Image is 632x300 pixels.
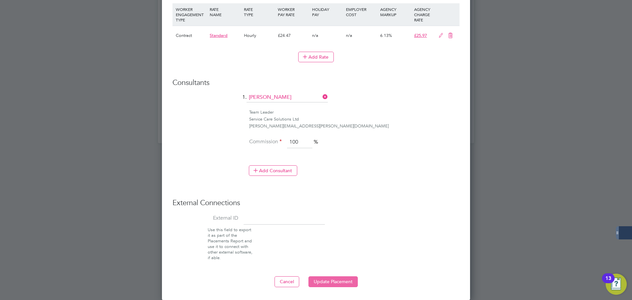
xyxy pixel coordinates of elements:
span: Use this field to export it as part of the Placements Report and use it to connect with other ext... [208,227,252,260]
div: WORKER PAY RATE [276,3,310,20]
div: AGENCY CHARGE RATE [412,3,435,26]
div: RATE NAME [208,3,242,20]
input: Search for... [247,93,328,102]
span: £25.97 [414,33,427,38]
div: 13 [605,278,611,287]
button: Add Rate [298,52,334,62]
li: 1. [172,93,460,109]
div: HOLIDAY PAY [310,3,344,20]
div: [PERSON_NAME][EMAIL_ADDRESS][PERSON_NAME][DOMAIN_NAME] [249,123,460,130]
button: Cancel [275,276,299,287]
h3: External Connections [172,198,460,208]
label: Commission [249,138,282,145]
label: External ID [172,215,238,222]
div: WORKER ENGAGEMENT TYPE [174,3,208,26]
div: AGENCY MARKUP [379,3,412,20]
h3: Consultants [172,78,460,88]
span: % [314,139,318,145]
div: Contract [174,26,208,45]
button: Update Placement [308,276,358,287]
div: Service Care Solutions Ltd [249,116,460,123]
span: 6.13% [380,33,392,38]
div: RATE TYPE [242,3,276,20]
button: Add Consultant [249,165,297,176]
span: n/a [346,33,352,38]
div: EMPLOYER COST [344,3,378,20]
div: Hourly [242,26,276,45]
span: Standard [210,33,227,38]
div: Team Leader [249,109,460,116]
span: n/a [312,33,318,38]
button: Open Resource Center, 13 new notifications [606,274,627,295]
div: £24.47 [276,26,310,45]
